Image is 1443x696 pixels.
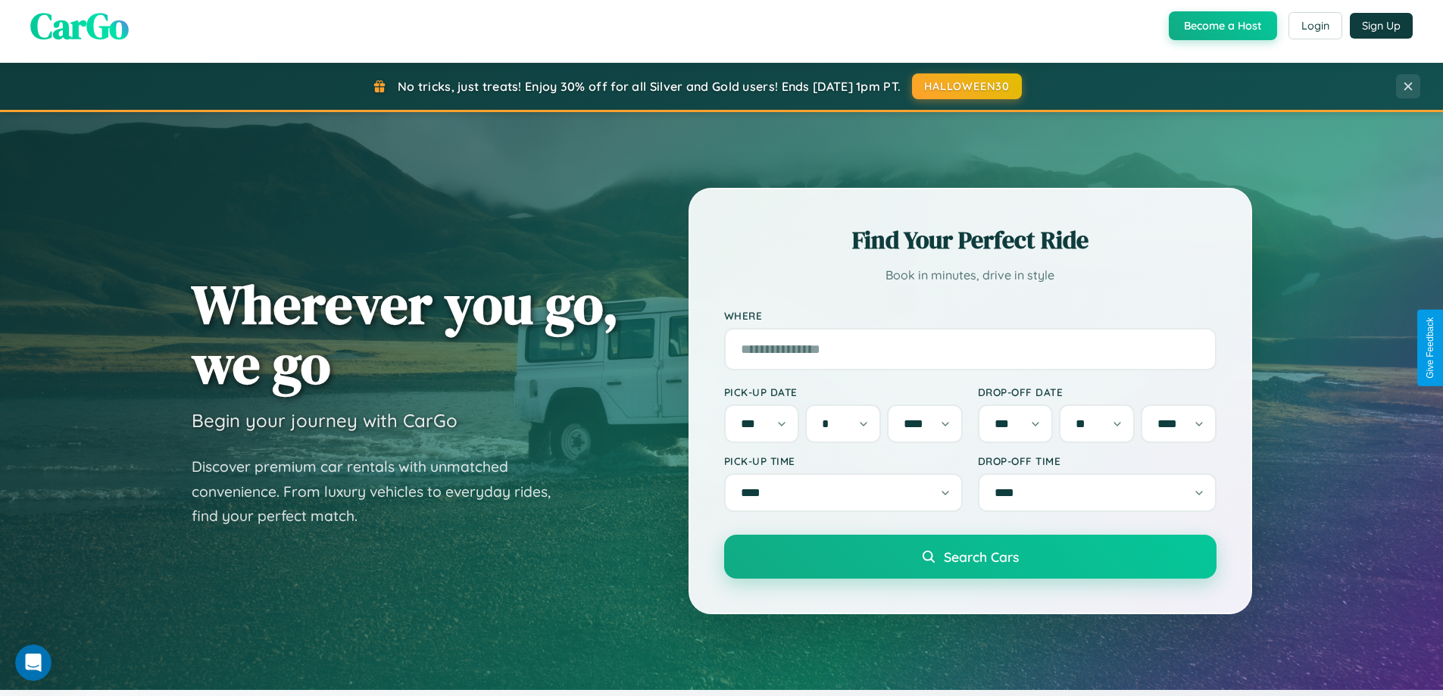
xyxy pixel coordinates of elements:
h1: Wherever you go, we go [192,274,619,394]
label: Pick-up Date [724,385,963,398]
h2: Find Your Perfect Ride [724,223,1217,257]
button: Become a Host [1169,11,1277,40]
iframe: Intercom live chat [15,645,52,681]
span: No tricks, just treats! Enjoy 30% off for all Silver and Gold users! Ends [DATE] 1pm PT. [398,79,901,94]
p: Discover premium car rentals with unmatched convenience. From luxury vehicles to everyday rides, ... [192,454,570,529]
span: Search Cars [944,548,1019,565]
label: Drop-off Date [978,385,1217,398]
p: Book in minutes, drive in style [724,264,1217,286]
label: Drop-off Time [978,454,1217,467]
div: Give Feedback [1425,317,1435,379]
label: Pick-up Time [724,454,963,467]
label: Where [724,309,1217,322]
span: CarGo [30,1,129,51]
h3: Begin your journey with CarGo [192,409,458,432]
button: HALLOWEEN30 [912,73,1022,99]
button: Sign Up [1350,13,1413,39]
button: Login [1288,12,1342,39]
button: Search Cars [724,535,1217,579]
